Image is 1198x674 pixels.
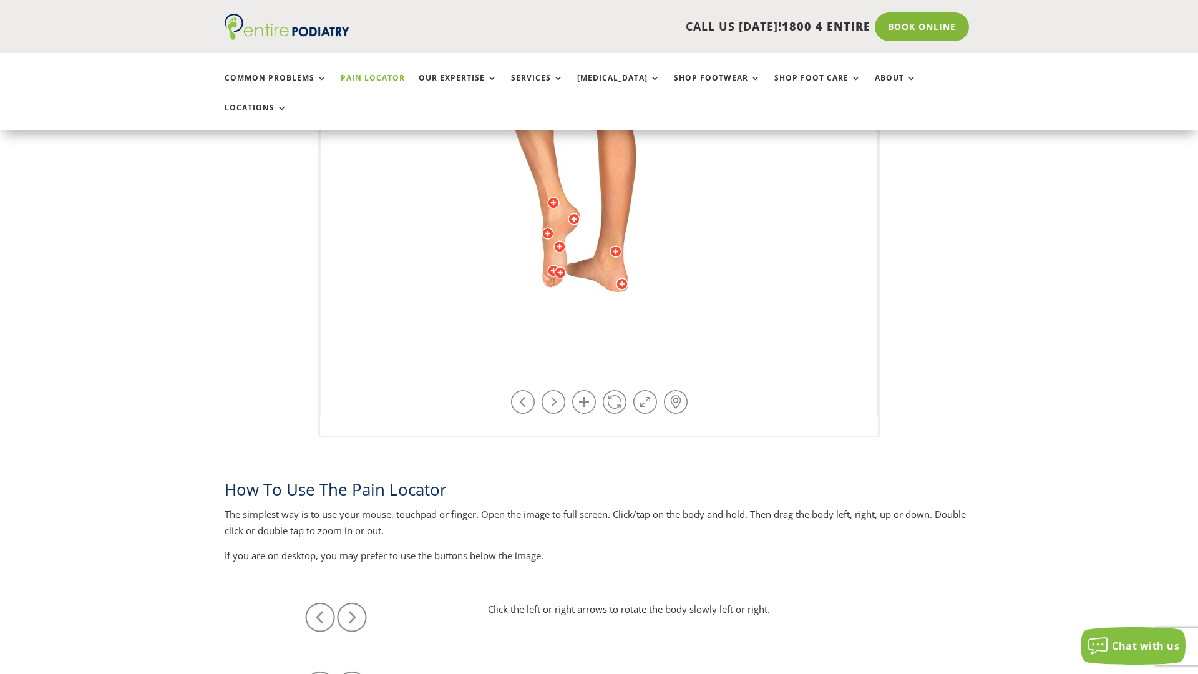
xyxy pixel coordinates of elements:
[603,390,626,414] a: Play / Stop
[511,390,535,414] a: Rotate left
[1112,639,1179,653] span: Chat with us
[341,74,405,100] a: Pain Locator
[225,548,973,564] p: If you are on desktop, you may prefer to use the buttons below the image.
[304,602,367,633] img: left-right-arrows
[511,74,563,100] a: Services
[572,390,596,414] a: Zoom in / out
[1081,627,1186,665] button: Chat with us
[225,74,327,100] a: Common Problems
[225,30,349,42] a: Entire Podiatry
[674,74,761,100] a: Shop Footwear
[782,19,870,34] span: 1800 4 ENTIRE
[397,19,870,35] p: CALL US [DATE]!
[419,74,497,100] a: Our Expertise
[664,390,688,414] a: Hot-spots on / off
[875,12,969,41] a: Book Online
[542,390,565,414] a: Rotate right
[577,74,660,100] a: [MEDICAL_DATA]
[875,74,917,100] a: About
[225,478,973,507] h2: How To Use The Pain Locator
[774,74,861,100] a: Shop Foot Care
[225,104,287,130] a: Locations
[633,390,657,414] a: Full Screen on / off
[488,602,876,618] p: Click the left or right arrows to rotate the body slowly left or right.
[225,507,973,548] p: The simplest way is to use your mouse, touchpad or finger. Open the image to full screen. Click/t...
[225,14,349,40] img: logo (1)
